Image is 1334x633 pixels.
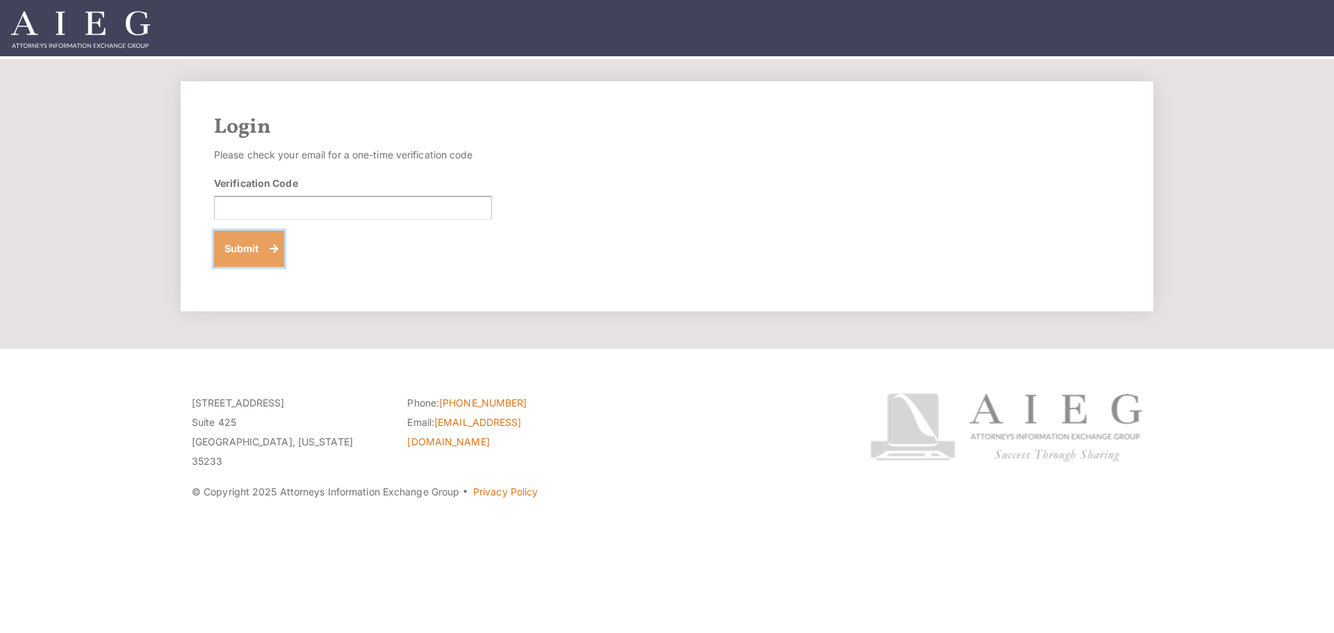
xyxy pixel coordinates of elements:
[407,393,602,413] li: Phone:
[192,393,386,471] p: [STREET_ADDRESS] Suite 425 [GEOGRAPHIC_DATA], [US_STATE] 35233
[214,145,492,165] p: Please check your email for a one-time verification code
[473,486,538,498] a: Privacy Policy
[439,397,527,409] a: [PHONE_NUMBER]
[407,416,521,447] a: [EMAIL_ADDRESS][DOMAIN_NAME]
[192,482,818,502] p: © Copyright 2025 Attorneys Information Exchange Group
[462,491,468,498] span: ·
[407,413,602,452] li: Email:
[870,393,1142,462] img: Attorneys Information Exchange Group logo
[214,176,298,190] label: Verification Code
[11,11,150,48] img: Attorneys Information Exchange Group
[214,115,1120,140] h2: Login
[214,231,284,267] button: Submit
